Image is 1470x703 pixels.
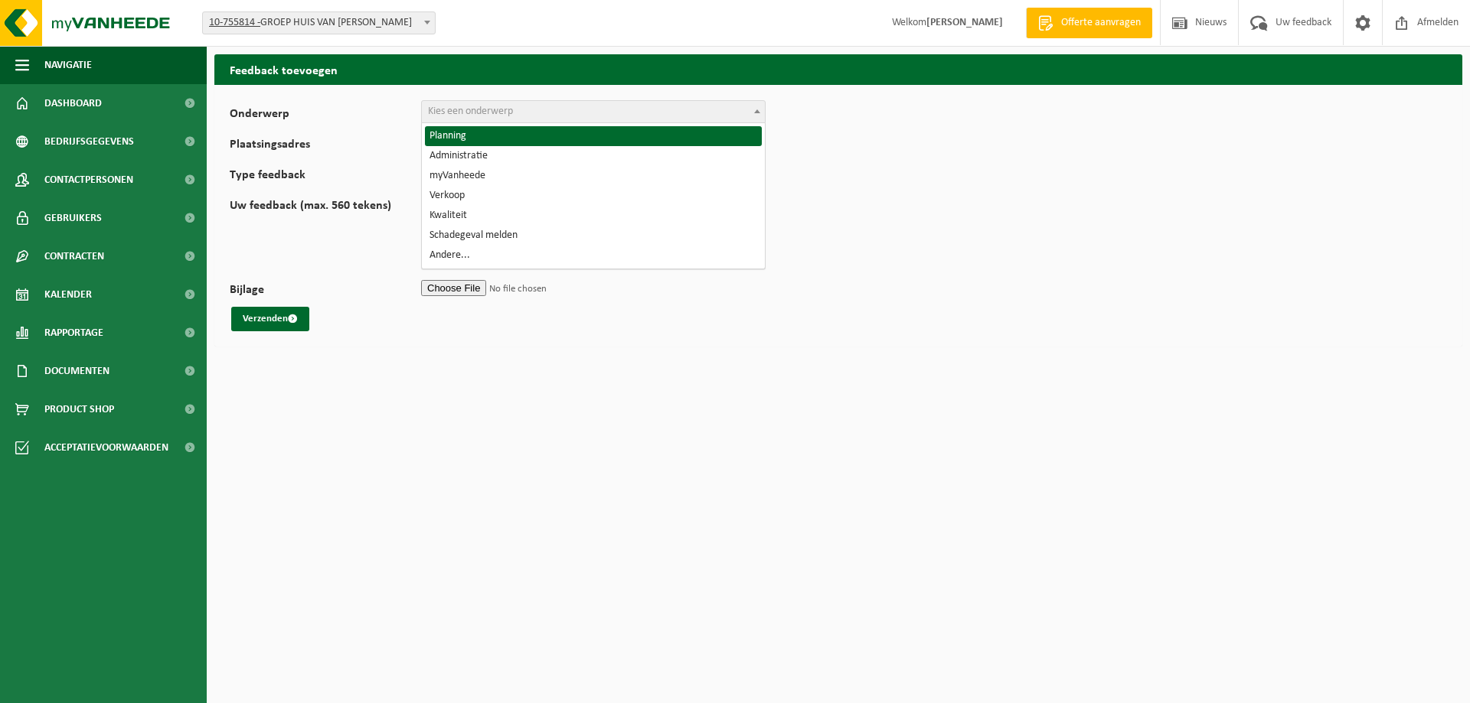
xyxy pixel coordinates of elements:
[44,428,168,467] span: Acceptatievoorwaarden
[209,17,260,28] tcxspan: Call 10-755814 - via 3CX
[425,166,762,186] li: myVanheede
[202,11,436,34] span: 10-755814 - GROEP HUIS VAN WONTERGHEM
[44,199,102,237] span: Gebruikers
[231,307,309,331] button: Verzenden
[44,237,104,275] span: Contracten
[44,161,133,199] span: Contactpersonen
[425,206,762,226] li: Kwaliteit
[1026,8,1152,38] a: Offerte aanvragen
[214,54,1462,84] h2: Feedback toevoegen
[425,186,762,206] li: Verkoop
[44,352,109,390] span: Documenten
[425,226,762,246] li: Schadegeval melden
[203,12,435,34] span: 10-755814 - GROEP HUIS VAN WONTERGHEM
[230,284,421,299] label: Bijlage
[425,246,762,265] li: Andere...
[926,17,1003,28] strong: [PERSON_NAME]
[230,169,421,184] label: Type feedback
[425,146,762,166] li: Administratie
[44,84,102,122] span: Dashboard
[230,108,421,123] label: Onderwerp
[44,46,92,84] span: Navigatie
[230,138,421,154] label: Plaatsingsadres
[44,122,134,161] span: Bedrijfsgegevens
[44,390,114,428] span: Product Shop
[428,106,513,117] span: Kies een onderwerp
[44,314,103,352] span: Rapportage
[230,200,421,269] label: Uw feedback (max. 560 tekens)
[1057,15,1145,31] span: Offerte aanvragen
[425,126,762,146] li: Planning
[44,275,92,314] span: Kalender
